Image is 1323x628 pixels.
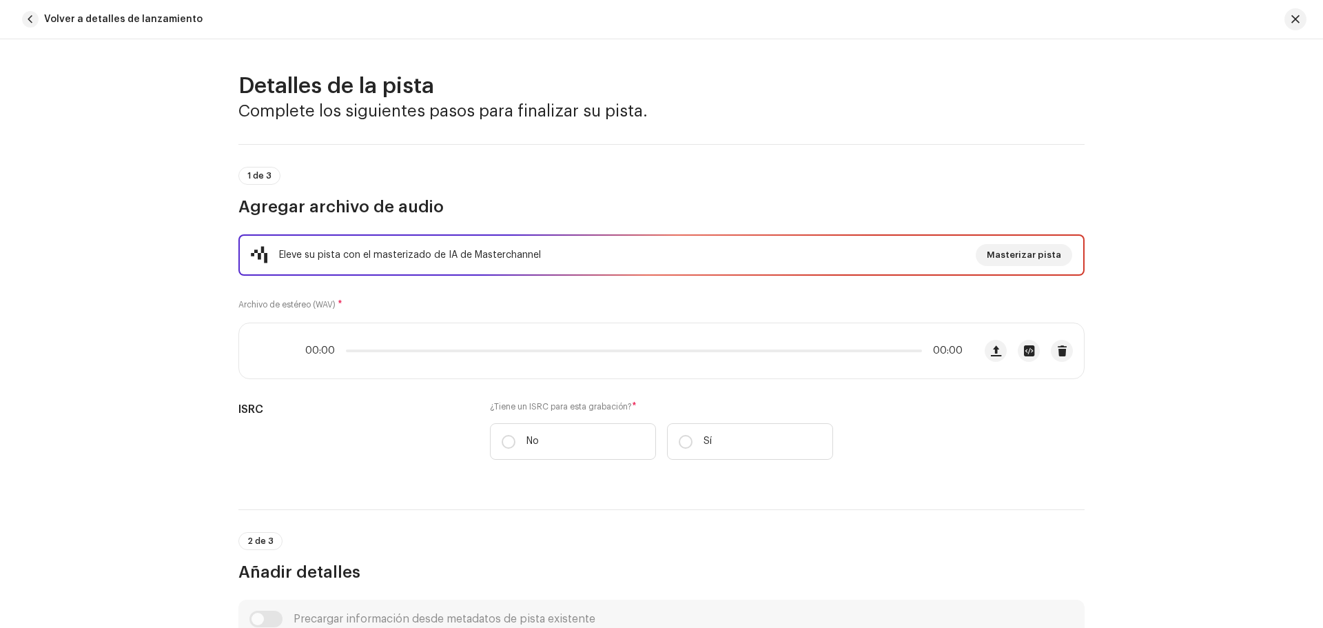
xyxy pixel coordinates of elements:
[238,196,1085,218] h3: Agregar archivo de audio
[976,244,1072,266] button: Masterizar pista
[247,172,271,180] span: 1 de 3
[305,345,340,356] span: 00:00
[247,537,274,545] span: 2 de 3
[238,301,336,309] small: Archivo de estéreo (WAV)
[987,241,1061,269] span: Masterizar pista
[238,561,1085,583] h3: Añadir detalles
[526,434,539,449] p: No
[490,401,833,412] label: ¿Tiene un ISRC para esta grabación?
[927,345,963,356] span: 00:00
[238,100,1085,122] h3: Complete los siguientes pasos para finalizar su pista.
[704,434,712,449] p: Sí
[238,72,1085,100] h2: Detalles de la pista
[279,247,541,263] div: Eleve su pista con el masterizado de IA de Masterchannel
[238,401,468,418] h5: ISRC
